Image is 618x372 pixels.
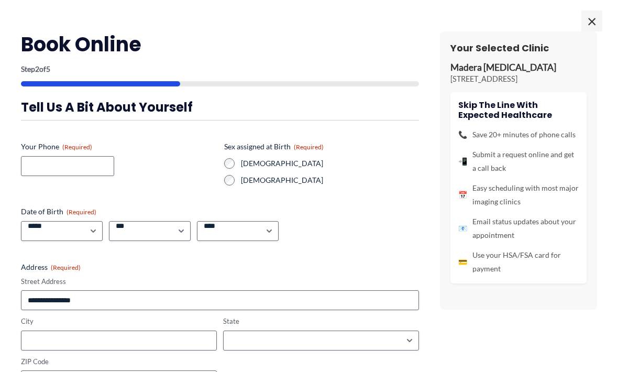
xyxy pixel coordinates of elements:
legend: Address [21,262,81,272]
label: State [223,316,419,326]
span: 2 [35,64,39,73]
label: Street Address [21,277,419,287]
h3: Tell us a bit about yourself [21,99,419,115]
legend: Sex assigned at Birth [224,141,324,152]
p: Step of [21,65,419,73]
span: (Required) [62,143,92,151]
span: 📲 [458,155,467,168]
span: 💳 [458,255,467,269]
li: Submit a request online and get a call back [458,148,579,175]
legend: Date of Birth [21,206,96,217]
span: 5 [46,64,50,73]
li: Save 20+ minutes of phone calls [458,128,579,141]
label: [DEMOGRAPHIC_DATA] [241,158,419,169]
h2: Book Online [21,31,419,57]
label: [DEMOGRAPHIC_DATA] [241,175,419,185]
li: Easy scheduling with most major imaging clinics [458,181,579,209]
span: (Required) [51,264,81,271]
span: 📅 [458,188,467,202]
span: 📧 [458,222,467,235]
label: Your Phone [21,141,216,152]
span: (Required) [294,143,324,151]
h3: Your Selected Clinic [450,42,587,54]
li: Use your HSA/FSA card for payment [458,248,579,276]
p: Madera [MEDICAL_DATA] [450,62,587,74]
h4: Skip the line with Expected Healthcare [458,100,579,120]
p: [STREET_ADDRESS] [450,74,587,84]
span: 📞 [458,128,467,141]
span: × [581,10,602,31]
label: ZIP Code [21,357,217,367]
li: Email status updates about your appointment [458,215,579,242]
span: (Required) [67,208,96,216]
label: City [21,316,217,326]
